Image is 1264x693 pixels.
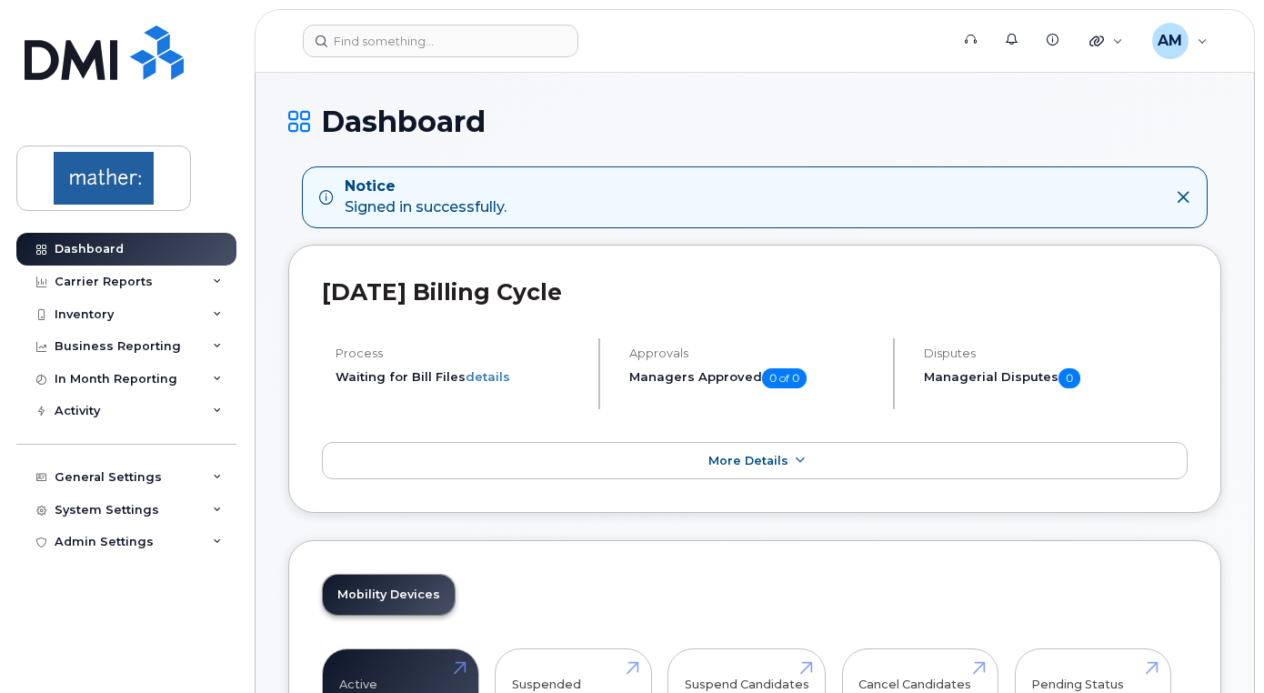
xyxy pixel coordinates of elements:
h5: Managerial Disputes [924,368,1189,388]
a: Mobility Devices [323,575,455,615]
div: Signed in successfully. [345,176,507,218]
h5: Managers Approved [629,368,877,388]
a: details [466,369,510,384]
span: 0 of 0 [762,368,807,388]
h2: [DATE] Billing Cycle [322,278,1188,306]
h4: Disputes [924,346,1189,360]
span: More Details [708,454,788,467]
h1: Dashboard [288,105,1221,137]
strong: Notice [345,176,507,197]
h4: Approvals [629,346,877,360]
li: Waiting for Bill Files [336,368,583,386]
span: 0 [1058,368,1080,388]
h4: Process [336,346,583,360]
